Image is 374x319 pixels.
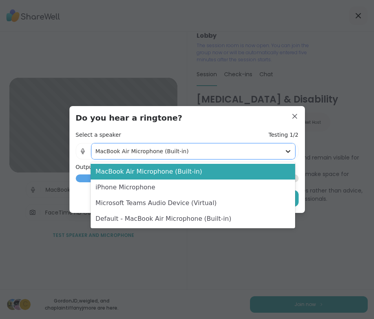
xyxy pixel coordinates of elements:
[76,163,299,171] h4: Output level:
[89,143,91,159] span: |
[91,164,295,180] div: MacBook Air Microphone (Built-in)
[268,131,298,139] h4: Testing 1/2
[95,147,277,156] div: MacBook Air Microphone (Built-in)
[91,211,295,227] div: Default - MacBook Air Microphone (Built-in)
[79,143,86,159] img: Microphone
[91,180,295,195] div: iPhone Microphone
[91,195,295,211] div: Microsoft Teams Audio Device (Virtual)
[76,112,299,123] h3: Do you hear a ringtone?
[76,131,121,139] h4: Select a speaker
